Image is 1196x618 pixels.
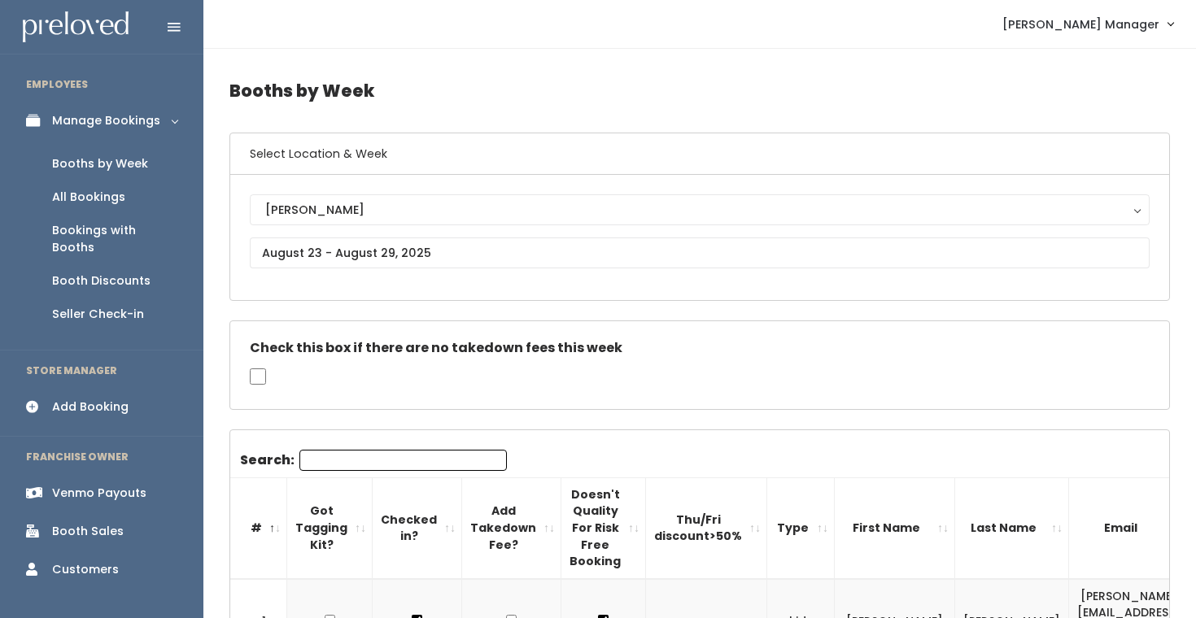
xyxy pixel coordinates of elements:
h4: Booths by Week [229,68,1170,113]
div: Venmo Payouts [52,485,146,502]
th: #: activate to sort column descending [230,477,287,578]
input: August 23 - August 29, 2025 [250,237,1150,268]
div: Booths by Week [52,155,148,172]
button: [PERSON_NAME] [250,194,1150,225]
th: Add Takedown Fee?: activate to sort column ascending [462,477,561,578]
img: preloved logo [23,11,129,43]
a: [PERSON_NAME] Manager [986,7,1189,41]
div: All Bookings [52,189,125,206]
th: First Name: activate to sort column ascending [835,477,955,578]
th: Got Tagging Kit?: activate to sort column ascending [287,477,373,578]
span: [PERSON_NAME] Manager [1002,15,1159,33]
div: [PERSON_NAME] [265,201,1134,219]
div: Seller Check-in [52,306,144,323]
th: Type: activate to sort column ascending [767,477,835,578]
th: Doesn't Quality For Risk Free Booking : activate to sort column ascending [561,477,646,578]
label: Search: [240,450,507,471]
div: Customers [52,561,119,578]
div: Manage Bookings [52,112,160,129]
div: Add Booking [52,398,129,416]
th: Thu/Fri discount&gt;50%: activate to sort column ascending [646,477,767,578]
input: Search: [299,450,507,471]
h5: Check this box if there are no takedown fees this week [250,341,1150,355]
h6: Select Location & Week [230,133,1169,175]
th: Checked in?: activate to sort column ascending [373,477,462,578]
th: Email: activate to sort column ascending [1069,477,1189,578]
div: Booth Sales [52,523,124,540]
th: Last Name: activate to sort column ascending [955,477,1069,578]
div: Bookings with Booths [52,222,177,256]
div: Booth Discounts [52,272,151,289]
